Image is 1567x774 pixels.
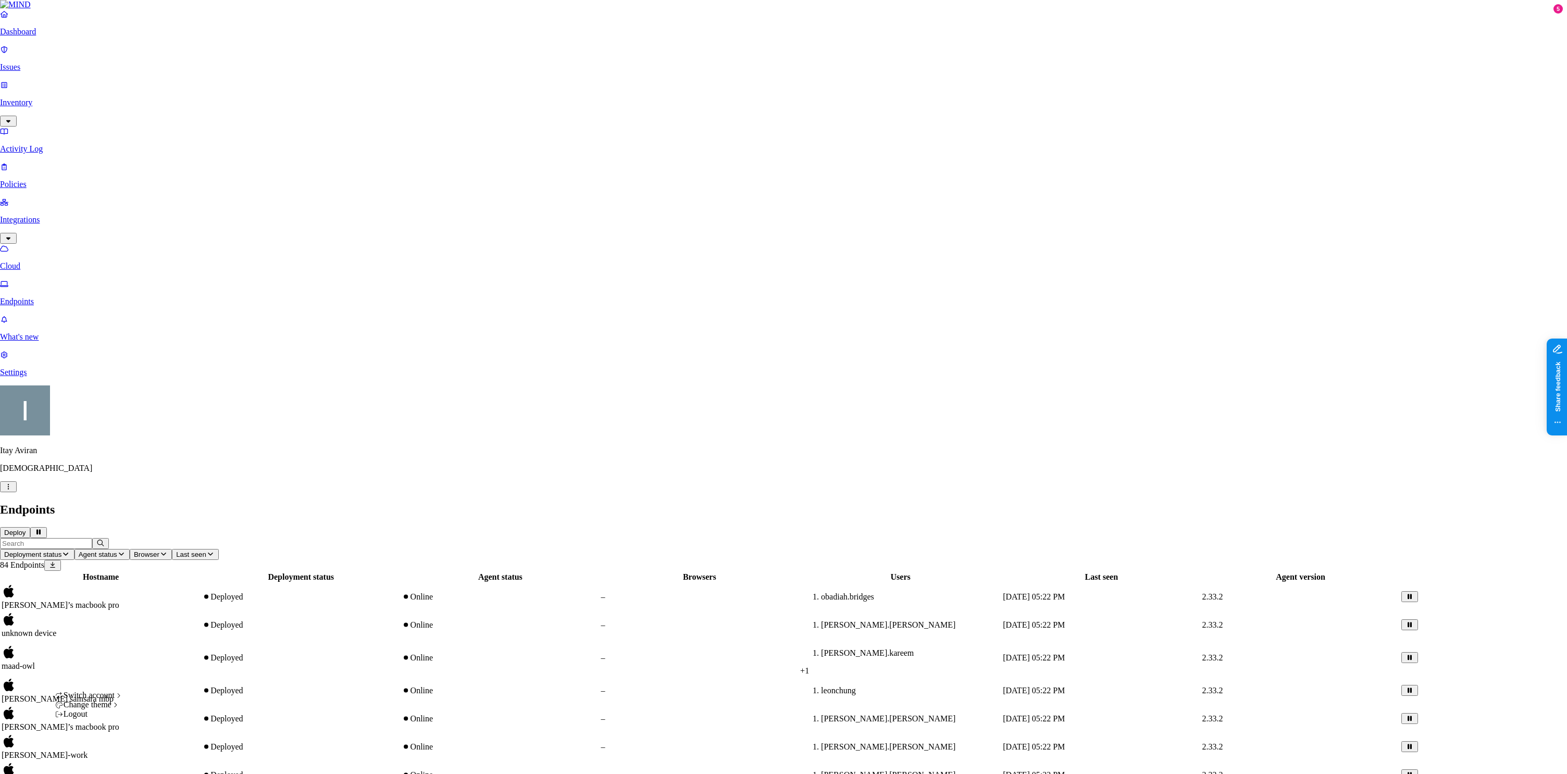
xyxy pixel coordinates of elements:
[1202,686,1223,695] span: 2.33.2
[1003,592,1065,601] span: [DATE] 05:22 PM
[1003,686,1065,695] span: [DATE] 05:22 PM
[210,653,243,662] span: Deployed
[601,714,605,723] span: –
[821,742,955,751] span: [PERSON_NAME].[PERSON_NAME]
[800,572,1001,582] div: Users
[1003,572,1200,582] div: Last seen
[821,620,955,629] span: [PERSON_NAME].[PERSON_NAME]
[821,714,955,723] span: [PERSON_NAME].[PERSON_NAME]
[1202,653,1223,662] span: 2.33.2
[402,653,599,663] div: Online
[202,572,400,582] div: Deployment status
[210,742,243,751] span: Deployed
[800,666,809,675] span: + 1
[210,592,243,601] span: Deployed
[601,620,605,629] span: –
[2,584,16,598] img: macos
[210,686,243,695] span: Deployed
[402,714,599,723] div: Online
[2,572,200,582] div: Hostname
[2,706,16,720] img: macos
[55,709,123,719] div: Logout
[2,751,88,759] span: [PERSON_NAME]-work
[601,653,605,662] span: –
[402,592,599,602] div: Online
[601,742,605,751] span: –
[1003,714,1065,723] span: [DATE] 05:22 PM
[601,686,605,695] span: –
[1202,592,1223,601] span: 2.33.2
[1202,742,1223,751] span: 2.33.2
[402,620,599,630] div: Online
[821,648,914,657] span: [PERSON_NAME].kareem
[601,572,798,582] div: Browsers
[402,572,599,582] div: Agent status
[210,714,243,723] span: Deployed
[2,678,16,692] img: macos
[1202,714,1223,723] span: 2.33.2
[64,700,111,709] span: Change theme
[1202,572,1399,582] div: Agent version
[2,629,56,638] span: unknown device
[1202,620,1223,629] span: 2.33.2
[2,694,114,703] span: [PERSON_NAME] samsara mbp
[1003,742,1065,751] span: [DATE] 05:22 PM
[134,551,159,558] span: Browser
[821,686,856,695] span: leonchung
[2,734,16,748] img: macos
[402,686,599,695] div: Online
[79,551,117,558] span: Agent status
[821,592,874,601] span: obadiah.bridges
[210,620,243,629] span: Deployed
[1003,620,1065,629] span: [DATE] 05:22 PM
[601,592,605,601] span: –
[4,551,61,558] span: Deployment status
[2,601,119,609] span: [PERSON_NAME]’s macbook pro
[1003,653,1065,662] span: [DATE] 05:22 PM
[2,722,119,731] span: [PERSON_NAME]’s macbook pro
[2,612,16,627] img: macos
[1553,4,1563,14] div: 5
[64,691,115,700] span: Switch account
[2,645,16,659] img: macos
[402,742,599,752] div: Online
[2,661,35,670] span: maad-owl
[176,551,206,558] span: Last seen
